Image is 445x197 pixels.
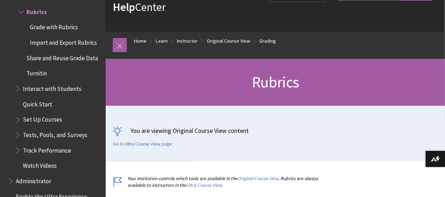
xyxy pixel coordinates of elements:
[237,176,278,181] a: Original Course View
[30,21,78,31] span: Grade with Rubrics
[23,144,71,154] span: Track Performance
[113,175,334,189] p: Your institution controls which tools are available in the . Rubrics are always available to inst...
[26,52,98,62] span: Share and Reuse Grade Data
[26,68,47,77] span: Turnitin
[207,37,250,45] a: Original Course View
[186,182,222,188] a: Ultra Course View
[23,160,57,170] span: Watch Videos
[156,37,168,45] a: Learn
[113,141,173,147] a: Go to Ultra Course View page.
[23,114,62,123] span: Set Up Courses
[23,129,87,138] span: Tests, Pools, and Surveys
[259,37,276,45] a: Grading
[30,37,97,46] span: Import and Export Rubrics
[26,6,47,16] span: Rubrics
[23,83,81,92] span: Interact with Students
[113,126,438,135] p: You are viewing Original Course View content
[23,98,52,108] span: Quick Start
[177,37,198,45] a: Instructor
[134,37,147,45] a: Home
[252,72,299,92] span: Rubrics
[16,175,51,185] span: Administrator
